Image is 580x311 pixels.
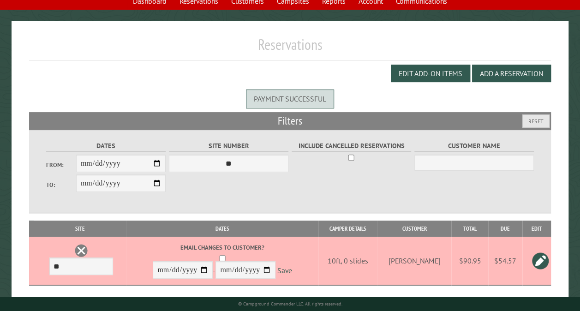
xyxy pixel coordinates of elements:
[246,90,334,108] div: Payment successful
[29,36,551,61] h1: Reservations
[34,221,127,237] th: Site
[318,221,377,237] th: Camper Details
[488,221,522,237] th: Due
[391,65,470,82] button: Edit Add-on Items
[488,237,522,285] td: $54.57
[46,141,166,151] label: Dates
[377,237,451,285] td: [PERSON_NAME]
[292,141,411,151] label: Include Cancelled Reservations
[29,112,551,130] h2: Filters
[128,243,317,281] div: -
[238,301,342,307] small: © Campground Commander LLC. All rights reserved.
[46,180,76,189] label: To:
[377,221,451,237] th: Customer
[126,221,318,237] th: Dates
[451,221,488,237] th: Total
[169,141,288,151] label: Site Number
[277,265,292,275] a: Save
[472,65,551,82] button: Add a Reservation
[74,244,88,257] a: Delete this reservation
[46,161,76,169] label: From:
[414,141,534,151] label: Customer Name
[451,237,488,285] td: $90.95
[522,114,550,128] button: Reset
[128,243,317,252] label: Email changes to customer?
[318,237,377,285] td: 10ft, 0 slides
[522,221,551,237] th: Edit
